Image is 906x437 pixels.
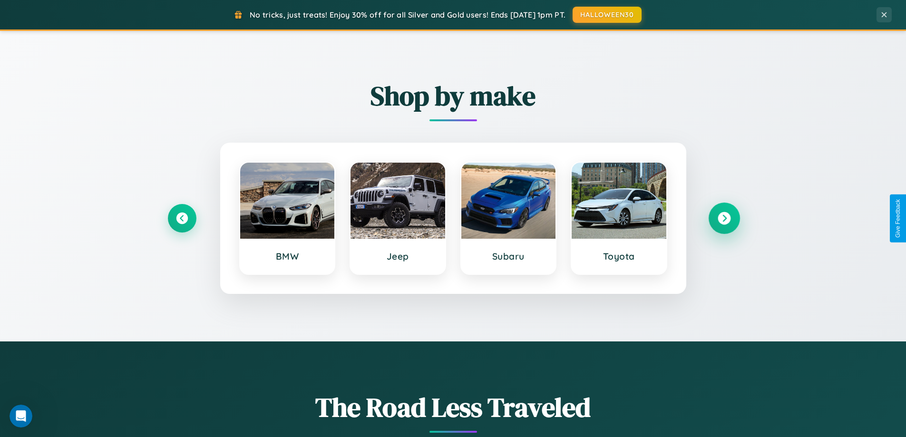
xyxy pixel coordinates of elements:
h3: Subaru [471,251,546,262]
h3: Jeep [360,251,436,262]
span: No tricks, just treats! Enjoy 30% off for all Silver and Gold users! Ends [DATE] 1pm PT. [250,10,565,19]
h3: Toyota [581,251,657,262]
h3: BMW [250,251,325,262]
iframe: Intercom live chat [10,405,32,427]
h1: The Road Less Traveled [168,389,739,426]
h2: Shop by make [168,78,739,114]
button: HALLOWEEN30 [573,7,642,23]
div: Give Feedback [895,199,901,238]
